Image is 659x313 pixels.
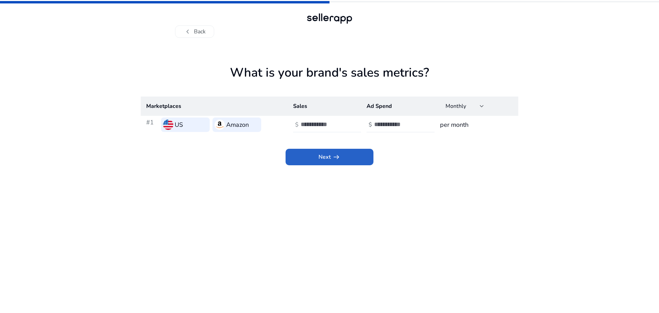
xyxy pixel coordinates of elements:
[319,153,340,161] span: Next
[295,122,299,128] h4: $
[332,153,340,161] span: arrow_right_alt
[175,120,183,130] h3: US
[288,97,361,116] th: Sales
[286,149,373,165] button: Nextarrow_right_alt
[361,97,435,116] th: Ad Spend
[440,120,513,130] h3: per month
[146,118,158,132] h3: #1
[141,65,518,97] h1: What is your brand's sales metrics?
[175,25,214,38] button: chevron_leftBack
[141,97,288,116] th: Marketplaces
[226,120,249,130] h3: Amazon
[163,120,173,130] img: us.svg
[446,102,466,110] span: Monthly
[369,122,372,128] h4: $
[184,27,192,36] span: chevron_left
